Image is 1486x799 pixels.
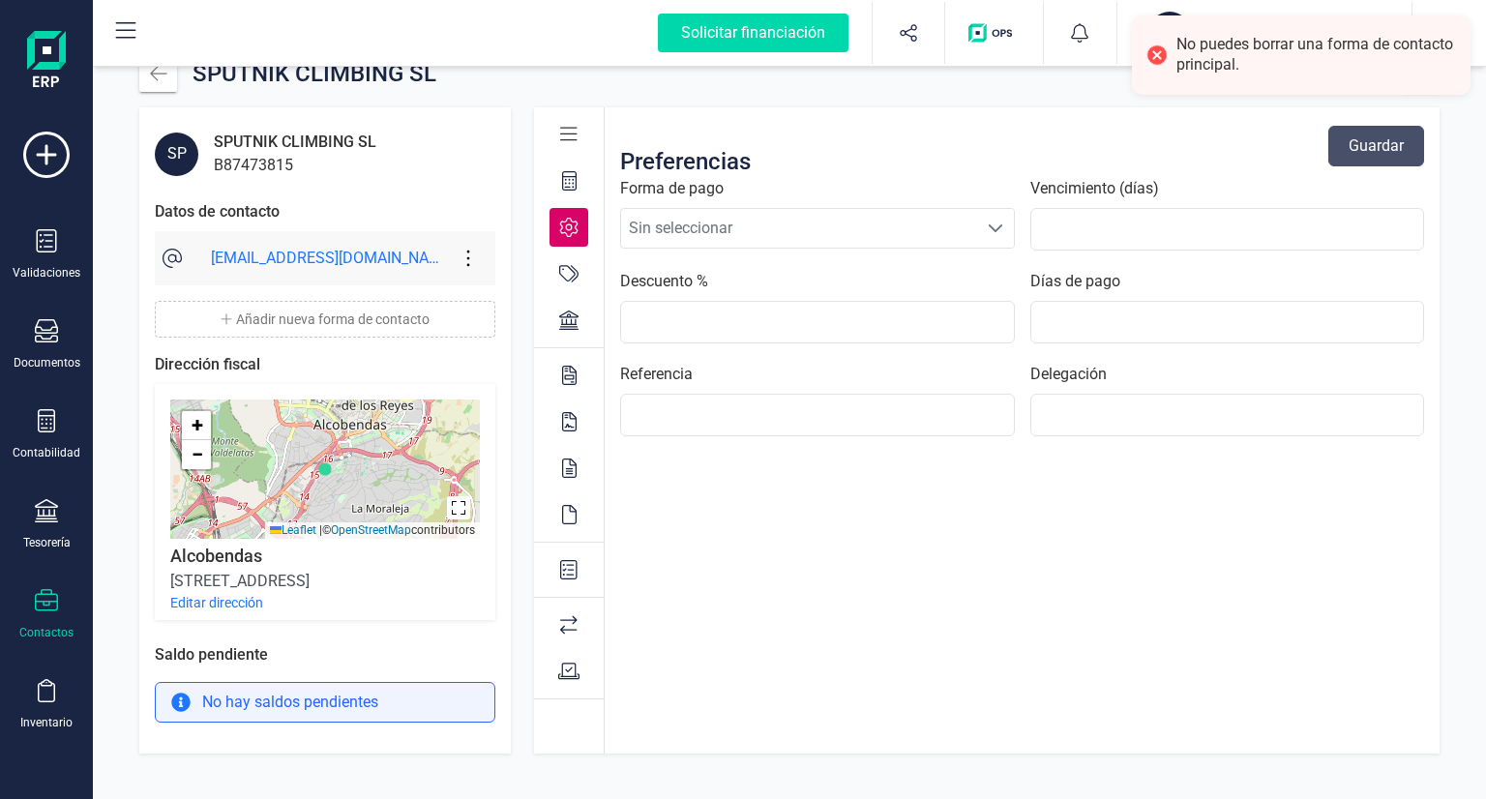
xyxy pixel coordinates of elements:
[620,146,751,177] div: Preferencias
[658,14,848,52] div: Solicitar financiación
[19,625,74,640] div: Contactos
[27,31,66,93] img: Logo Finanedi
[635,2,872,64] button: Solicitar financiación
[214,154,376,177] div: B87473815
[23,535,71,550] div: Tesorería
[182,440,211,469] a: Zoom out
[182,411,211,440] a: Zoom in
[20,715,73,730] div: Inventario
[620,363,1015,386] label: Referencia
[155,200,280,223] div: Datos de contacto
[318,462,332,476] img: Marker
[265,522,480,539] div: © contributors
[192,442,203,466] span: −
[1328,126,1424,166] button: Guardar
[1030,270,1425,293] label: Días de pago
[331,523,411,537] a: OpenStreetMap
[211,247,441,270] div: [EMAIL_ADDRESS][DOMAIN_NAME]
[155,643,495,682] div: Saldo pendiente
[621,209,977,248] span: Sin seleccionar
[270,523,316,537] a: Leaflet
[1176,35,1456,75] div: No puedes borrar una forma de contacto principal.
[620,270,1015,293] label: Descuento %
[319,523,322,537] span: |
[13,265,80,281] div: Validaciones
[1030,363,1425,386] label: Delegación
[214,131,376,154] div: SPUTNIK CLIMBING SL
[968,23,1020,43] img: Logo de OPS
[13,445,80,460] div: Contabilidad
[1141,2,1388,64] button: RO[PERSON_NAME][PERSON_NAME]
[193,54,436,92] div: SPUTNIK CLIMBING SL
[155,301,495,338] button: Añadir nueva forma de contacto
[170,593,263,612] button: Editar dirección
[192,413,203,437] span: +
[14,355,80,370] div: Documentos
[1148,12,1191,54] div: RO
[170,543,262,570] div: Alcobendas
[155,133,198,176] div: SP
[957,2,1031,64] button: Logo de OPS
[155,682,495,723] div: No hay saldos pendientes
[1030,177,1425,200] label: Vencimiento (días)
[620,177,1015,200] label: Forma de pago
[155,353,260,376] div: Dirección fiscal
[170,570,310,593] div: [STREET_ADDRESS]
